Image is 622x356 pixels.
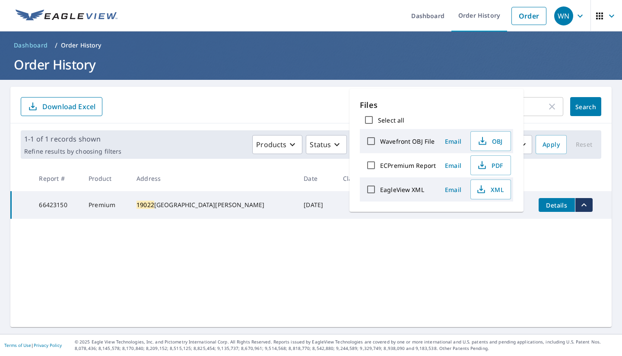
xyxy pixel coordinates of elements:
[570,97,601,116] button: Search
[476,160,504,170] span: PDF
[443,137,463,145] span: Email
[10,56,612,73] h1: Order History
[380,186,424,194] label: EagleView XML
[476,136,504,146] span: OBJ
[539,198,575,212] button: detailsBtn-66423150
[61,41,102,50] p: Order History
[470,155,511,175] button: PDF
[297,191,336,219] td: [DATE]
[536,135,567,154] button: Apply
[439,159,467,172] button: Email
[21,97,102,116] button: Download Excel
[380,137,435,145] label: Wavefront OBJ File
[470,180,511,199] button: XML
[82,191,130,219] td: Premium
[336,166,382,191] th: Claim ID
[476,184,504,195] span: XML
[252,135,302,154] button: Products
[24,134,121,144] p: 1-1 of 1 records shown
[575,198,593,212] button: filesDropdownBtn-66423150
[55,40,57,50] li: /
[439,135,467,148] button: Email
[443,161,463,170] span: Email
[470,131,511,151] button: OBJ
[136,201,154,209] mark: 19022
[4,342,31,348] a: Terms of Use
[378,116,404,124] label: Select all
[10,38,612,52] nav: breadcrumb
[10,38,51,52] a: Dashboard
[544,201,570,209] span: Details
[543,139,560,150] span: Apply
[34,342,62,348] a: Privacy Policy
[24,148,121,155] p: Refine results by choosing filters
[4,343,62,348] p: |
[511,7,546,25] a: Order
[380,161,436,170] label: ECPremium Report
[443,186,463,194] span: Email
[306,135,347,154] button: Status
[256,139,286,150] p: Products
[360,99,513,111] p: Files
[14,41,48,50] span: Dashboard
[297,166,336,191] th: Date
[439,183,467,196] button: Email
[577,103,594,111] span: Search
[32,191,82,219] td: 66423150
[130,166,297,191] th: Address
[75,339,618,352] p: © 2025 Eagle View Technologies, Inc. and Pictometry International Corp. All Rights Reserved. Repo...
[82,166,130,191] th: Product
[42,102,95,111] p: Download Excel
[16,9,117,22] img: EV Logo
[32,166,82,191] th: Report #
[554,6,573,25] div: WN
[136,201,290,209] div: [GEOGRAPHIC_DATA][PERSON_NAME]
[310,139,331,150] p: Status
